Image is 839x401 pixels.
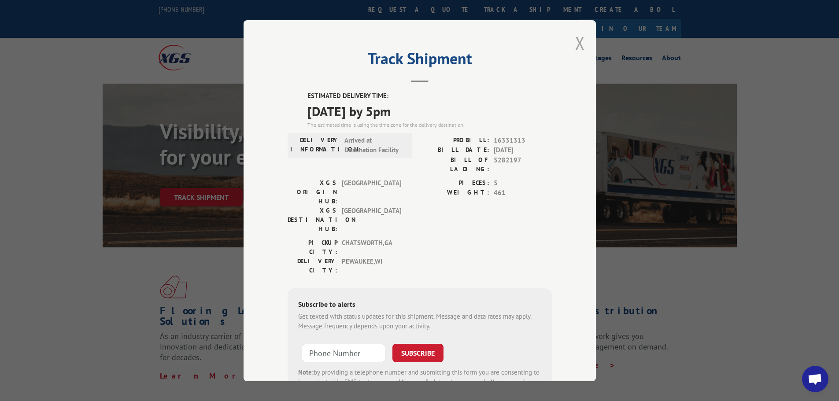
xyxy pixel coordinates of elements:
[342,178,401,206] span: [GEOGRAPHIC_DATA]
[298,367,541,397] div: by providing a telephone number and submitting this form you are consenting to be contacted by SM...
[494,178,552,188] span: 5
[288,178,337,206] label: XGS ORIGIN HUB:
[342,206,401,233] span: [GEOGRAPHIC_DATA]
[494,145,552,155] span: [DATE]
[344,135,404,155] span: Arrived at Destination Facility
[288,206,337,233] label: XGS DESTINATION HUB:
[420,155,489,173] label: BILL OF LADING:
[420,188,489,198] label: WEIGHT:
[298,368,314,376] strong: Note:
[307,91,552,101] label: ESTIMATED DELIVERY TIME:
[307,101,552,121] span: [DATE] by 5pm
[307,121,552,129] div: The estimated time is using the time zone for the delivery destination.
[298,298,541,311] div: Subscribe to alerts
[494,188,552,198] span: 461
[494,135,552,145] span: 16331313
[802,366,828,392] div: Open chat
[288,238,337,256] label: PICKUP CITY:
[575,31,585,55] button: Close modal
[290,135,340,155] label: DELIVERY INFORMATION:
[298,311,541,331] div: Get texted with status updates for this shipment. Message and data rates may apply. Message frequ...
[494,155,552,173] span: 5282197
[288,52,552,69] h2: Track Shipment
[342,256,401,275] span: PEWAUKEE , WI
[420,178,489,188] label: PIECES:
[420,135,489,145] label: PROBILL:
[342,238,401,256] span: CHATSWORTH , GA
[302,343,385,362] input: Phone Number
[420,145,489,155] label: BILL DATE:
[392,343,444,362] button: SUBSCRIBE
[288,256,337,275] label: DELIVERY CITY:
